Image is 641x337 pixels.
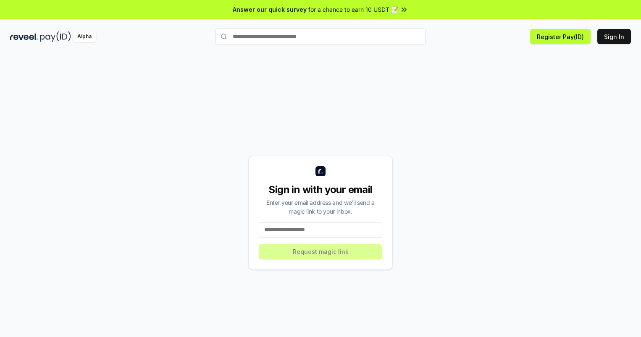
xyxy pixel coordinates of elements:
img: pay_id [40,31,71,42]
button: Register Pay(ID) [530,29,591,44]
img: reveel_dark [10,31,38,42]
span: Answer our quick survey [233,5,307,14]
div: Alpha [73,31,96,42]
div: Enter your email address and we’ll send a magic link to your inbox. [259,198,382,216]
div: Sign in with your email [259,183,382,196]
button: Sign In [597,29,631,44]
img: logo_small [315,166,326,176]
span: for a chance to earn 10 USDT 📝 [308,5,398,14]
